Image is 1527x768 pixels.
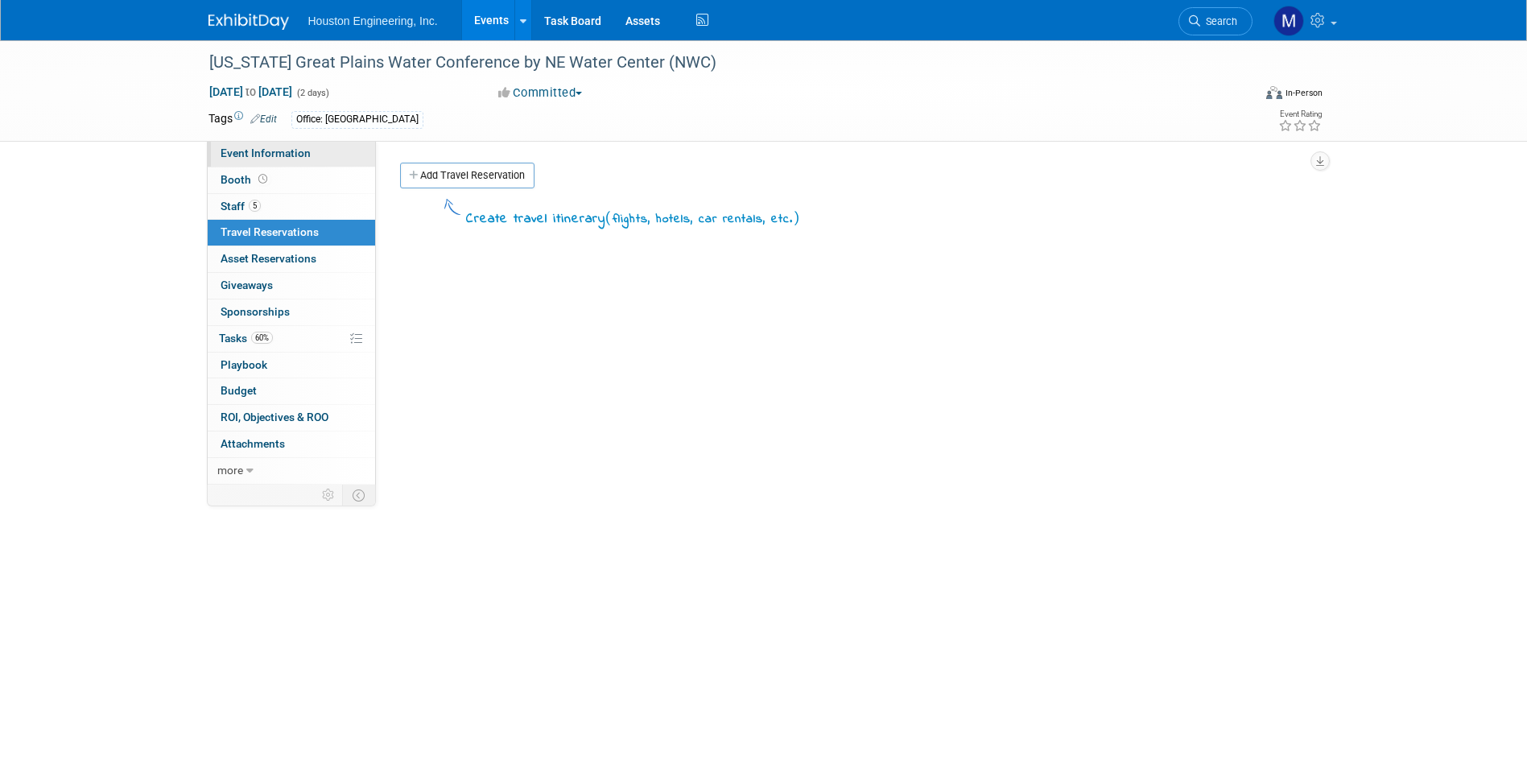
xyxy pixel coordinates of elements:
[493,85,588,101] button: Committed
[221,147,311,159] span: Event Information
[221,279,273,291] span: Giveaways
[221,305,290,318] span: Sponsorships
[221,173,270,186] span: Booth
[208,405,375,431] a: ROI, Objectives & ROO
[221,225,319,238] span: Travel Reservations
[255,173,270,185] span: Booth not reserved yet
[250,114,277,125] a: Edit
[208,378,375,404] a: Budget
[221,252,316,265] span: Asset Reservations
[342,485,375,506] td: Toggle Event Tabs
[208,110,277,129] td: Tags
[208,326,375,352] a: Tasks60%
[308,14,438,27] span: Houston Engineering, Inc.
[1200,15,1237,27] span: Search
[208,299,375,325] a: Sponsorships
[1285,87,1323,99] div: In-Person
[208,85,293,99] span: [DATE] [DATE]
[204,48,1228,77] div: [US_STATE] Great Plains Water Conference by NE Water Center (NWC)
[605,209,613,225] span: (
[291,111,423,128] div: Office: [GEOGRAPHIC_DATA]
[1158,84,1323,108] div: Event Format
[208,431,375,457] a: Attachments
[208,458,375,484] a: more
[251,332,273,344] span: 60%
[793,209,800,225] span: )
[1273,6,1304,36] img: Mayra Nanclares
[613,210,793,228] span: flights, hotels, car rentals, etc.
[221,384,257,397] span: Budget
[208,246,375,272] a: Asset Reservations
[208,220,375,246] a: Travel Reservations
[400,163,534,188] a: Add Travel Reservation
[221,437,285,450] span: Attachments
[208,353,375,378] a: Playbook
[315,485,343,506] td: Personalize Event Tab Strip
[295,88,329,98] span: (2 days)
[221,411,328,423] span: ROI, Objectives & ROO
[217,464,243,477] span: more
[243,85,258,98] span: to
[221,200,261,213] span: Staff
[208,273,375,299] a: Giveaways
[219,332,273,345] span: Tasks
[1278,110,1322,118] div: Event Rating
[466,208,800,229] div: Create travel itinerary
[208,14,289,30] img: ExhibitDay
[1266,86,1282,99] img: Format-Inperson.png
[208,141,375,167] a: Event Information
[208,194,375,220] a: Staff5
[221,358,267,371] span: Playbook
[249,200,261,212] span: 5
[208,167,375,193] a: Booth
[1178,7,1253,35] a: Search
